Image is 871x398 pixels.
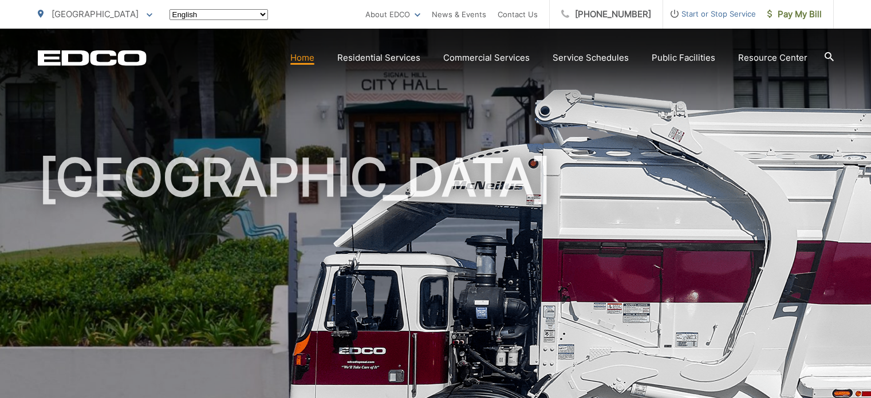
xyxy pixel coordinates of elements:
[290,51,314,65] a: Home
[553,51,629,65] a: Service Schedules
[498,7,538,21] a: Contact Us
[767,7,822,21] span: Pay My Bill
[337,51,420,65] a: Residential Services
[52,9,139,19] span: [GEOGRAPHIC_DATA]
[443,51,530,65] a: Commercial Services
[38,50,147,66] a: EDCD logo. Return to the homepage.
[738,51,807,65] a: Resource Center
[170,9,268,20] select: Select a language
[432,7,486,21] a: News & Events
[652,51,715,65] a: Public Facilities
[365,7,420,21] a: About EDCO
